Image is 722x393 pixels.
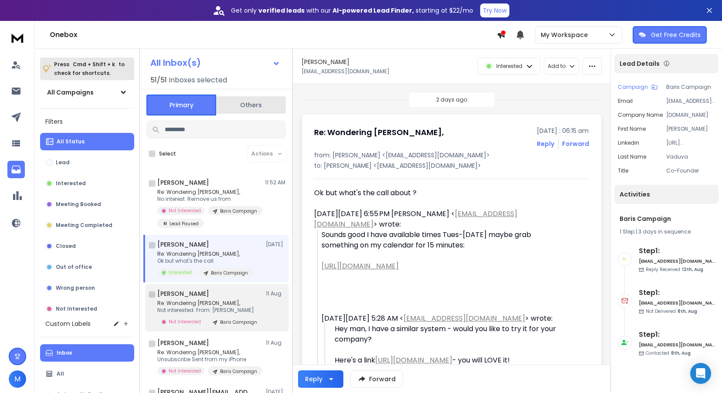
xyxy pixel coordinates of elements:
p: Not interested. From: [PERSON_NAME] [157,307,262,314]
p: Last Name [618,153,646,160]
p: title [618,167,628,174]
h1: [PERSON_NAME] [157,289,209,298]
p: Interested [56,180,86,187]
p: Baris Campaign [220,319,257,325]
p: Meeting Completed [56,222,112,229]
p: Co-Founder [666,167,715,174]
div: Open Intercom Messenger [690,363,711,384]
p: Get only with our starting at $22/mo [231,6,473,15]
button: Forward [350,370,403,388]
p: [URL][DOMAIN_NAME] [666,139,715,146]
h1: [PERSON_NAME] [157,178,209,187]
button: M [9,370,26,388]
h1: Re: Wondering [PERSON_NAME], [314,126,444,139]
p: 11 Aug [266,290,285,297]
h6: Step 1 : [639,329,715,340]
p: Not Interested [169,368,201,374]
p: Baris Campaign [220,368,257,375]
h1: Baris Campaign [620,214,713,223]
a: [EMAIL_ADDRESS][DOMAIN_NAME] [314,209,517,229]
p: [DATE] : 06:15 am [537,126,589,135]
h1: All Campaigns [47,88,94,97]
div: | [620,228,713,235]
p: Not Interested [56,305,97,312]
div: Hey man, I have a similar system - would you like to try it for your company? Here's a link - you... [335,324,569,366]
p: Wrong person [56,285,95,291]
p: Unsubscribe Sent from my iPhone [157,356,262,363]
h1: Onebox [50,30,497,40]
p: Try Now [483,6,507,15]
button: Get Free Credits [633,26,707,44]
div: Ok but what's the call about ? [314,188,569,198]
p: Re: Wondering [PERSON_NAME], [157,349,262,356]
div: Sounds good I have available times Tues-[DATE] maybe grab something on my calendar for 15 minutes: [322,230,569,251]
span: 51 / 51 [150,75,167,85]
div: Reply [305,375,322,383]
p: [DOMAIN_NAME] [666,112,715,119]
p: Re: Wondering [PERSON_NAME], [157,251,253,257]
p: Interested [496,63,522,70]
p: Lead Details [620,59,660,68]
p: Interested [169,269,192,276]
div: [DATE][DATE] 5:28 AM < > wrote: [322,313,569,324]
p: linkedin [618,139,639,146]
p: All Status [57,138,85,145]
p: Ok but what's the call [157,257,253,264]
button: Lead [40,154,134,171]
a: [URL][DOMAIN_NAME] [322,261,399,271]
a: [EMAIL_ADDRESS][DOMAIN_NAME] [403,313,525,323]
p: 11:52 AM [265,179,285,186]
p: Get Free Credits [651,30,701,39]
h6: Step 1 : [639,288,715,298]
p: Lead [56,159,70,166]
button: Interested [40,175,134,192]
img: logo [9,30,26,46]
p: Baris Campaign [211,270,248,276]
strong: AI-powered Lead Finder, [332,6,414,15]
p: Meeting Booked [56,201,101,208]
p: 11 Aug [266,339,285,346]
p: [EMAIL_ADDRESS][DOMAIN_NAME] [302,68,390,75]
h1: All Inbox(s) [150,58,201,67]
button: All Status [40,133,134,150]
button: Out of office [40,258,134,276]
p: [DATE] [266,241,285,248]
p: All [57,370,64,377]
button: Reply [298,370,343,388]
label: Select [159,150,176,157]
button: All Inbox(s) [143,54,287,71]
span: 8th, Aug [671,350,691,356]
button: Not Interested [40,300,134,318]
p: Inbox [57,349,72,356]
h6: [EMAIL_ADDRESS][DOMAIN_NAME] [639,258,715,264]
p: Email [618,98,633,105]
button: All [40,365,134,383]
p: Press to check for shortcuts. [54,60,125,78]
span: 3 days in sequence [638,228,691,235]
h6: [EMAIL_ADDRESS][DOMAIN_NAME] [639,342,715,348]
div: Activities [614,185,719,204]
span: Cmd + Shift + k [71,59,116,69]
h1: [PERSON_NAME] [157,339,209,347]
p: Re: Wondering [PERSON_NAME], [157,300,262,307]
div: Forward [562,139,589,148]
h6: Step 1 : [639,246,715,256]
button: Try Now [480,3,509,17]
p: No interest. Remove us from [157,196,262,203]
p: Baris Campaign [220,208,257,214]
p: Re: Wondering [PERSON_NAME], [157,189,262,196]
p: Campaign [618,84,648,91]
p: Not Interested [169,318,201,325]
p: Not Delivered [646,308,697,315]
button: Campaign [618,84,658,91]
p: My Workspace [541,30,591,39]
h1: [PERSON_NAME] [302,58,349,66]
p: from: [PERSON_NAME] <[EMAIL_ADDRESS][DOMAIN_NAME]> [314,151,589,159]
button: Meeting Completed [40,217,134,234]
p: First Name [618,125,646,132]
p: Closed [56,243,76,250]
p: Baris Campaign [666,84,715,91]
button: Others [216,95,286,115]
a: [URL][DOMAIN_NAME] [375,355,452,365]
